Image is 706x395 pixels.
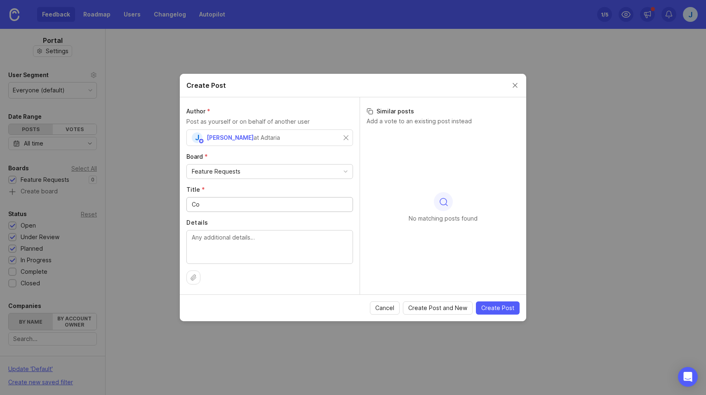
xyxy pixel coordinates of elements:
[367,117,520,125] p: Add a vote to an existing post instead
[186,153,208,160] span: Board (required)
[186,108,210,115] span: Author (required)
[375,304,394,312] span: Cancel
[198,138,205,144] img: member badge
[192,167,240,176] div: Feature Requests
[207,134,254,141] span: [PERSON_NAME]
[186,117,353,126] p: Post as yourself or on behalf of another user
[678,367,698,387] div: Open Intercom Messenger
[370,301,400,315] button: Cancel
[476,301,520,315] button: Create Post
[186,219,353,227] label: Details
[367,107,520,115] h3: Similar posts
[481,304,514,312] span: Create Post
[409,214,478,223] p: No matching posts found
[186,80,226,90] h2: Create Post
[192,200,348,209] input: Short, descriptive title
[511,81,520,90] button: Close create post modal
[408,304,467,312] span: Create Post and New
[186,186,205,193] span: Title (required)
[254,133,280,142] div: at Adtaria
[192,132,202,143] div: J
[403,301,473,315] button: Create Post and New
